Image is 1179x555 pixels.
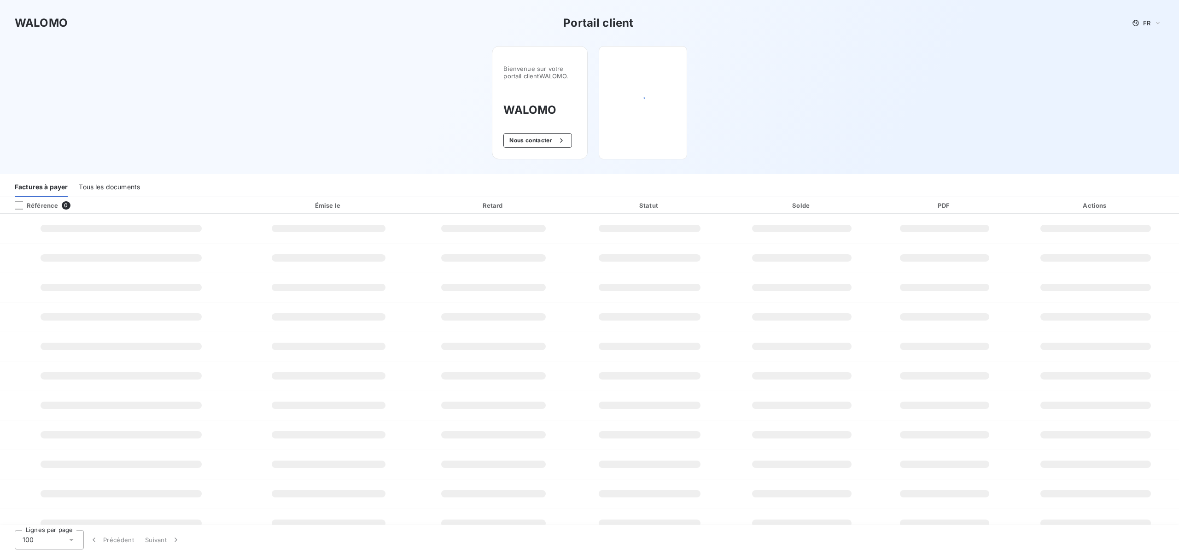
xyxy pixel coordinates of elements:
span: FR [1143,19,1150,27]
div: Solde [729,201,875,210]
div: Factures à payer [15,178,68,197]
h3: WALOMO [503,102,576,118]
div: Référence [7,201,58,210]
div: Statut [574,201,725,210]
span: 100 [23,535,34,544]
button: Nous contacter [503,133,572,148]
button: Précédent [84,530,140,549]
div: Tous les documents [79,178,140,197]
div: PDF [879,201,1010,210]
div: Actions [1014,201,1177,210]
div: Retard [416,201,571,210]
span: Bienvenue sur votre portail client WALOMO . [503,65,576,80]
span: 0 [62,201,70,210]
h3: WALOMO [15,15,68,31]
button: Suivant [140,530,186,549]
div: Émise le [245,201,413,210]
h3: Portail client [563,15,633,31]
